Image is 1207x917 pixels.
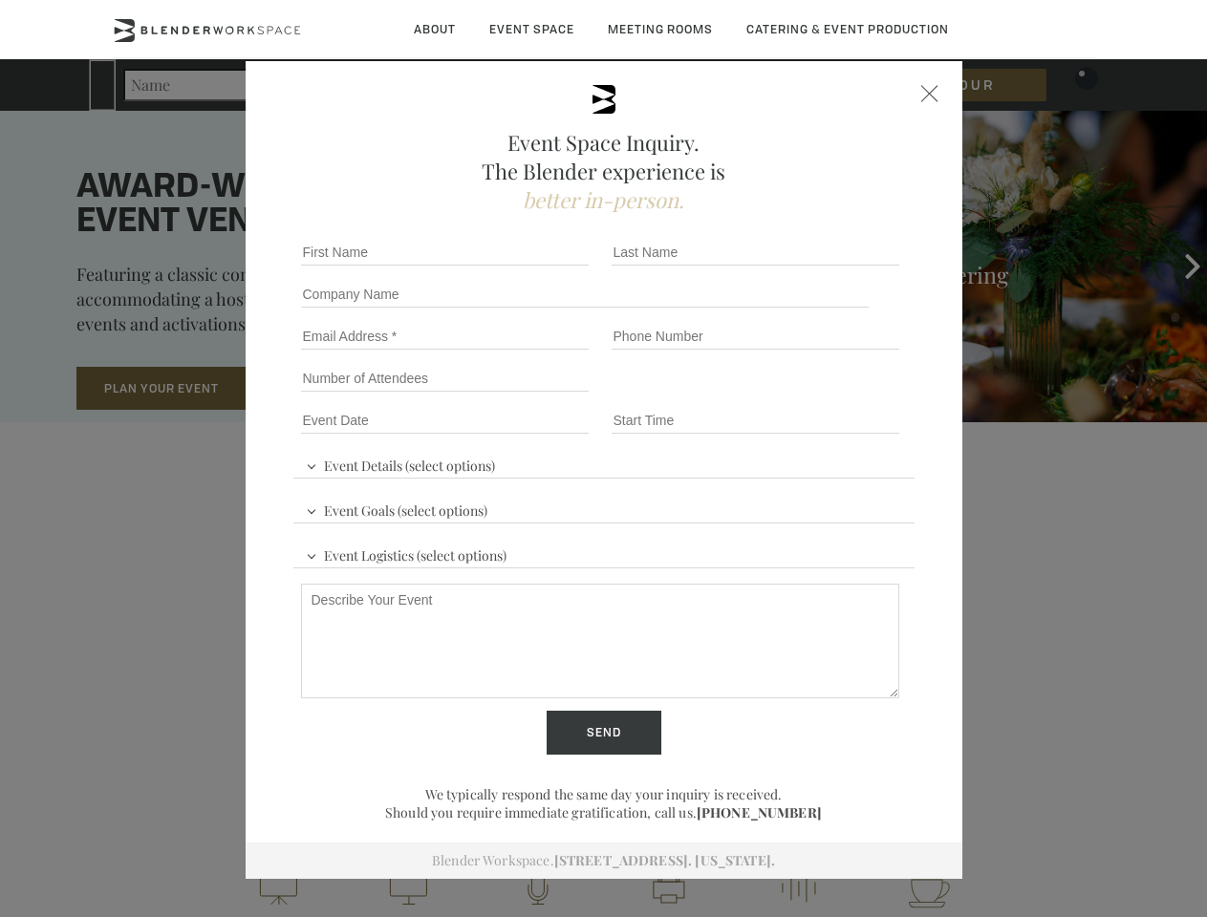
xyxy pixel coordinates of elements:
a: [STREET_ADDRESS]. [US_STATE]. [554,851,775,869]
span: Event Logistics (select options) [301,539,511,567]
p: Should you require immediate gratification, call us. [293,803,915,821]
input: Last Name [612,239,899,266]
h2: Event Space Inquiry. The Blender experience is [293,128,915,214]
p: We typically respond the same day your inquiry is received. [293,785,915,803]
span: Event Details (select options) [301,449,500,478]
div: Blender Workspace. [246,842,962,879]
input: Number of Attendees [301,365,589,392]
span: Event Goals (select options) [301,494,492,522]
input: Start Time [612,407,899,434]
a: [PHONE_NUMBER] [697,803,822,821]
span: better in-person. [523,185,684,214]
input: Email Address * [301,323,589,350]
input: Event Date [301,407,589,434]
input: Company Name [301,281,870,308]
iframe: Chat Widget [863,672,1207,917]
input: First Name [301,239,589,266]
input: Send [547,711,661,755]
input: Phone Number [612,323,899,350]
